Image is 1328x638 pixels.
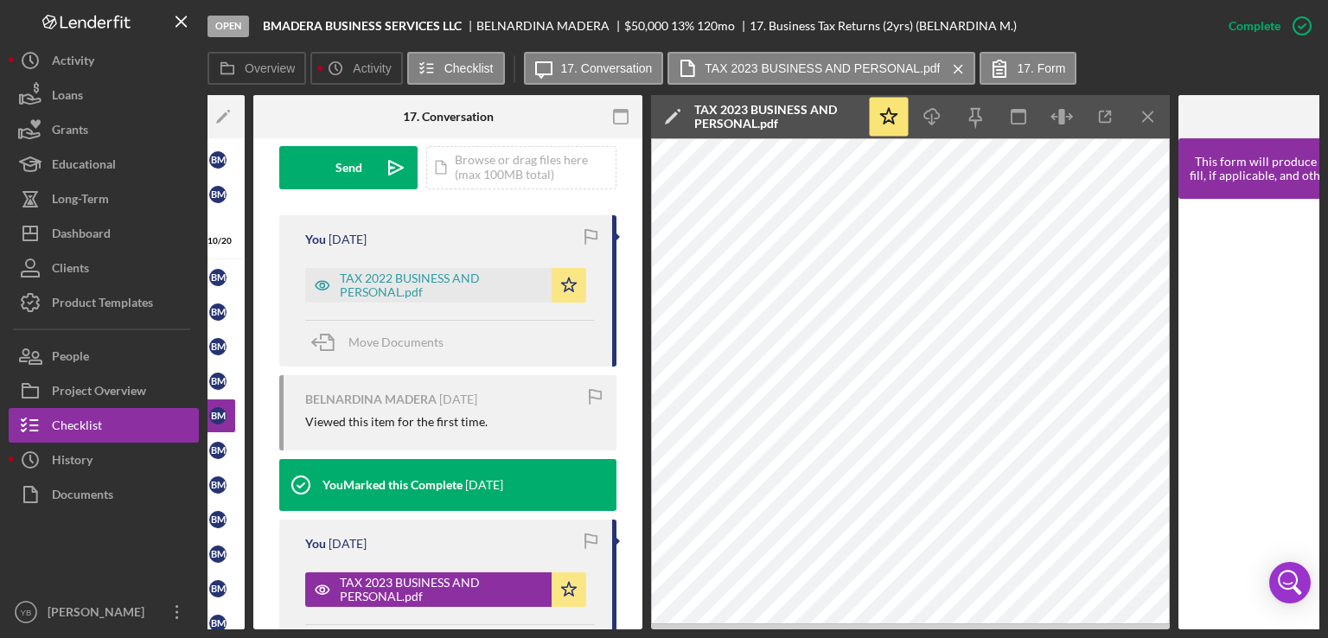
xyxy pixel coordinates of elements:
span: Move Documents [348,335,444,349]
button: Checklist [407,52,505,85]
button: 17. Conversation [524,52,664,85]
label: 17. Conversation [561,61,653,75]
div: B M [209,407,227,424]
button: Documents [9,477,199,512]
div: B M [209,186,227,203]
button: People [9,339,199,373]
div: Activity [52,43,94,82]
time: 2025-09-23 21:51 [329,233,367,246]
button: Overview [207,52,306,85]
div: Loans [52,78,83,117]
div: B M [209,580,227,597]
div: BELNARDINA MADERA [476,19,624,33]
div: Educational [52,147,116,186]
button: Loans [9,78,199,112]
div: Long-Term [52,182,109,220]
div: TAX 2023 BUSINESS AND PERSONAL.pdf [340,576,543,603]
div: 17. Business Tax Returns (2yrs) (BELNARDINA M.) [750,19,1017,33]
div: TAX 2022 BUSINESS AND PERSONAL.pdf [340,271,543,299]
div: You [305,537,326,551]
div: B M [209,303,227,321]
div: Dashboard [52,216,111,255]
div: [PERSON_NAME] [43,595,156,634]
b: BMADERA BUSINESS SERVICES LLC [263,19,462,33]
div: Product Templates [52,285,153,324]
div: B M [209,151,227,169]
div: 13 % [671,19,694,33]
div: 17. Conversation [403,110,494,124]
button: TAX 2023 BUSINESS AND PERSONAL.pdf [305,572,586,607]
label: Overview [245,61,295,75]
button: Long-Term [9,182,199,216]
button: 17. Form [980,52,1076,85]
button: Send [279,146,418,189]
div: Viewed this item for the first time. [305,415,488,429]
div: Grants [52,112,88,151]
label: Activity [353,61,391,75]
div: B M [209,476,227,494]
time: 2025-09-17 18:34 [329,537,367,551]
div: B M [209,545,227,563]
button: Complete [1211,9,1319,43]
div: Project Overview [52,373,146,412]
div: People [52,339,89,378]
div: 10 / 20 [201,236,232,246]
div: 120 mo [697,19,735,33]
div: Send [335,146,362,189]
button: Grants [9,112,199,147]
div: History [52,443,93,482]
button: TAX 2022 BUSINESS AND PERSONAL.pdf [305,268,586,303]
div: You [305,233,326,246]
div: B M [209,338,227,355]
button: Project Overview [9,373,199,408]
label: 17. Form [1017,61,1065,75]
button: Checklist [9,408,199,443]
time: 2025-09-17 18:47 [439,392,477,406]
div: TAX 2023 BUSINESS AND PERSONAL.pdf [694,103,859,131]
label: TAX 2023 BUSINESS AND PERSONAL.pdf [705,61,940,75]
text: YB [21,608,32,617]
button: Activity [310,52,402,85]
button: Activity [9,43,199,78]
button: Clients [9,251,199,285]
label: Checklist [444,61,494,75]
button: Move Documents [305,321,461,364]
div: Checklist [52,408,102,447]
button: Product Templates [9,285,199,320]
div: B M [209,269,227,286]
button: TAX 2023 BUSINESS AND PERSONAL.pdf [667,52,975,85]
div: Documents [52,477,113,516]
div: B M [209,373,227,390]
button: YB[PERSON_NAME] [9,595,199,629]
div: B M [209,442,227,459]
div: B M [209,511,227,528]
time: 2025-09-17 18:34 [465,478,503,492]
div: Open Intercom Messenger [1269,562,1311,603]
span: $50,000 [624,18,668,33]
div: Clients [52,251,89,290]
div: You Marked this Complete [322,478,463,492]
button: Educational [9,147,199,182]
div: Complete [1229,9,1280,43]
button: Dashboard [9,216,199,251]
button: History [9,443,199,477]
div: B M [209,615,227,632]
div: BELNARDINA MADERA [305,392,437,406]
div: Open [207,16,249,37]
